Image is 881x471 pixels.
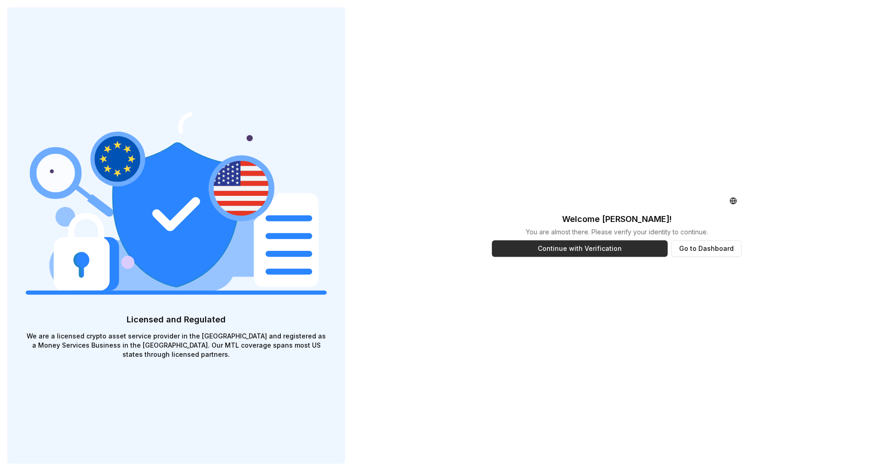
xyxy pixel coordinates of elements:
p: We are a licensed crypto asset service provider in the [GEOGRAPHIC_DATA] and registered as a Mone... [26,332,327,359]
p: Welcome [PERSON_NAME] ! [562,213,672,226]
p: You are almost there. Please verify your identity to continue. [526,227,708,237]
p: Licensed and Regulated [26,313,327,326]
button: Continue with Verification [492,240,668,257]
button: Go to Dashboard [671,240,742,257]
